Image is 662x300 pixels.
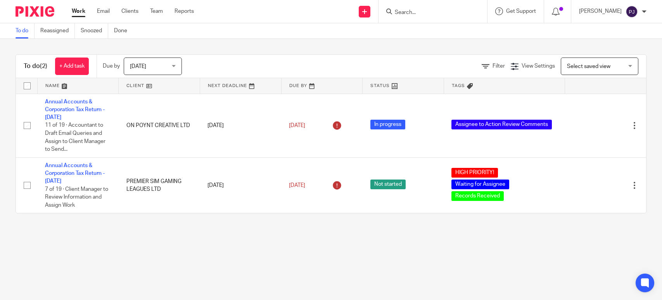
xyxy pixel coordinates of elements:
span: Filter [493,63,505,69]
span: View Settings [522,63,555,69]
span: 11 of 19 · Accountant to Draft Email Queries and Assign to Client Manager to Send... [45,123,105,152]
a: Clients [121,7,138,15]
span: Get Support [506,9,536,14]
span: [DATE] [289,183,305,188]
span: Waiting for Assignee [451,180,509,189]
td: [DATE] [200,157,281,213]
a: Reassigned [40,23,75,38]
p: [PERSON_NAME] [579,7,622,15]
input: Search [394,9,464,16]
span: Not started [370,180,406,189]
span: 7 of 19 · Client Manager to Review Information and Assign Work [45,187,108,208]
a: Email [97,7,110,15]
span: (2) [40,63,47,69]
span: Select saved view [567,64,610,69]
td: [DATE] [200,94,281,157]
span: [DATE] [130,64,146,69]
span: Records Received [451,191,504,201]
span: [DATE] [289,123,305,128]
h1: To do [24,62,47,70]
a: Done [114,23,133,38]
a: Team [150,7,163,15]
a: + Add task [55,58,89,75]
a: Reports [175,7,194,15]
a: Snoozed [81,23,108,38]
td: ON POYNT CREATIVE LTD [119,94,200,157]
a: To do [16,23,35,38]
img: Pixie [16,6,54,17]
img: svg%3E [626,5,638,18]
a: Annual Accounts & Corporation Tax Return - [DATE] [45,163,105,184]
span: HIGH PRIORITY! [451,168,498,178]
a: Work [72,7,85,15]
p: Due by [103,62,120,70]
span: Tags [452,84,465,88]
a: Annual Accounts & Corporation Tax Return - [DATE] [45,99,105,120]
span: In progress [370,120,405,129]
td: PREMIER SIM GAMING LEAGUES LTD [119,157,200,213]
span: Assignee to Action Review Comments [451,120,552,129]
